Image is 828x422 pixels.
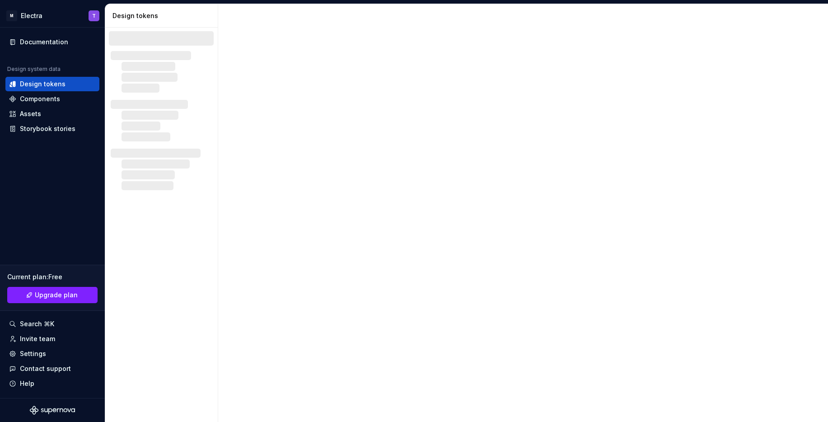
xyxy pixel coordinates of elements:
[7,287,98,303] button: Upgrade plan
[5,376,99,391] button: Help
[2,6,103,25] button: MElectraT
[20,349,46,358] div: Settings
[7,66,61,73] div: Design system data
[20,334,55,343] div: Invite team
[20,94,60,103] div: Components
[5,347,99,361] a: Settings
[21,11,42,20] div: Electra
[5,361,99,376] button: Contact support
[20,379,34,388] div: Help
[5,77,99,91] a: Design tokens
[20,80,65,89] div: Design tokens
[35,291,78,300] span: Upgrade plan
[112,11,214,20] div: Design tokens
[20,109,41,118] div: Assets
[7,272,98,281] div: Current plan : Free
[5,107,99,121] a: Assets
[20,319,54,328] div: Search ⌘K
[30,406,75,415] svg: Supernova Logo
[5,317,99,331] button: Search ⌘K
[5,332,99,346] a: Invite team
[20,124,75,133] div: Storybook stories
[92,12,96,19] div: T
[5,35,99,49] a: Documentation
[5,122,99,136] a: Storybook stories
[20,38,68,47] div: Documentation
[20,364,71,373] div: Contact support
[6,10,17,21] div: M
[5,92,99,106] a: Components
